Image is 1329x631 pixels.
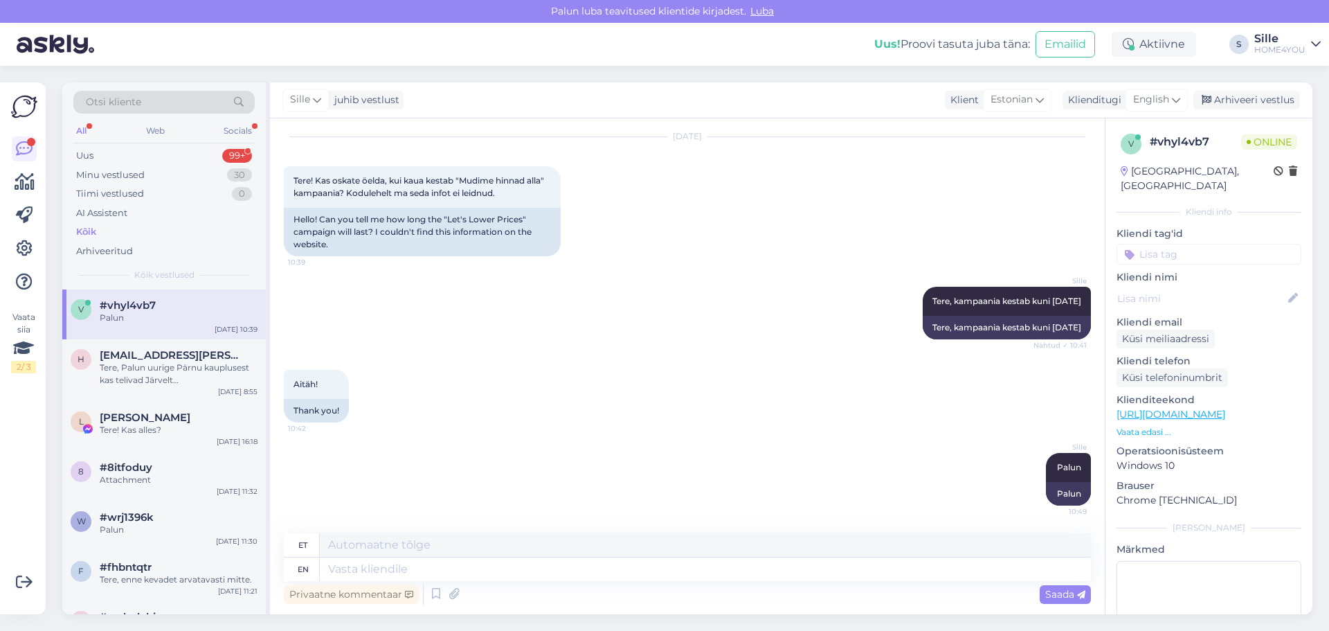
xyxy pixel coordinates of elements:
input: Lisa tag [1116,244,1301,265]
img: Askly Logo [11,94,37,120]
div: Proovi tasuta juba täna: [874,36,1030,53]
input: Lisa nimi [1117,291,1285,306]
div: Thank you! [284,399,349,423]
div: et [298,533,307,557]
span: #8itfoduy [100,461,152,474]
p: Chrome [TECHNICAL_ID] [1116,493,1301,508]
p: Operatsioonisüsteem [1116,444,1301,459]
span: Estonian [991,92,1033,107]
div: Küsi telefoninumbrit [1116,368,1228,387]
div: Tere, kampaania kestab kuni [DATE] [923,316,1091,339]
p: Klienditeekond [1116,393,1301,407]
span: hannaliisa.holm@gmail.com [100,349,244,362]
div: Arhiveeri vestlus [1193,91,1300,109]
div: All [73,122,89,140]
div: Privaatne kommentaar [284,585,419,604]
p: Kliendi telefon [1116,354,1301,368]
div: Klienditugi [1063,93,1121,107]
div: [GEOGRAPHIC_DATA], [GEOGRAPHIC_DATA] [1121,164,1274,193]
span: v [78,304,84,314]
span: Sille [1035,442,1087,452]
div: S [1229,35,1249,54]
div: 2 / 3 [11,361,36,373]
div: Arhiveeritud [76,245,133,258]
span: 10:42 [288,423,340,434]
span: L [79,416,84,427]
div: Tere! Kas alles? [100,424,257,436]
span: 8 [78,466,84,477]
div: Hello! Can you tell me how long the "Let's Lower Prices" campaign will last? I couldn't find this... [284,208,561,256]
span: #vhyl4vb7 [100,299,156,312]
b: Uus! [874,37,901,51]
p: Vaata edasi ... [1116,426,1301,438]
span: Sille [1035,276,1087,286]
div: [PERSON_NAME] [1116,522,1301,534]
a: SilleHOME4YOU [1254,33,1321,55]
div: juhib vestlust [329,93,399,107]
div: Küsi meiliaadressi [1116,330,1215,348]
div: [DATE] [284,130,1091,143]
span: Tere! Kas oskate öelda, kui kaua kestab "Mudime hinnad alla" kampaania? Kodulehelt ma seda infot ... [293,175,546,198]
p: Kliendi tag'id [1116,226,1301,241]
div: Palun [100,312,257,324]
div: Klient [945,93,979,107]
span: 10:39 [288,257,340,267]
span: Saada [1045,588,1085,601]
span: w [77,516,86,526]
span: English [1133,92,1169,107]
div: 99+ [222,149,252,163]
div: Tere, Palun uurige Pärnu kauplusest kas telivad Järvelt [GEOGRAPHIC_DATA] poodi. [100,362,257,386]
div: en [298,558,309,581]
span: f [78,566,84,576]
span: Online [1241,134,1297,150]
div: [DATE] 11:21 [218,586,257,596]
div: Tiimi vestlused [76,187,144,201]
div: [DATE] 11:32 [217,486,257,497]
div: Tere, enne kevadet arvatavasti mitte. [100,574,257,586]
div: AI Assistent [76,206,127,220]
span: #fhbntqtr [100,561,152,574]
div: Kliendi info [1116,206,1301,218]
div: [DATE] 8:55 [218,386,257,397]
div: [DATE] 11:30 [216,536,257,546]
span: h [78,354,84,364]
span: 10:49 [1035,506,1087,517]
p: Märkmed [1116,542,1301,557]
span: Liis Leesi [100,411,190,424]
span: Luba [746,5,778,17]
div: Vaata siia [11,311,36,373]
span: Nähtud ✓ 10:41 [1033,340,1087,350]
div: HOME4YOU [1254,44,1305,55]
div: Socials [221,122,255,140]
div: Sille [1254,33,1305,44]
div: [DATE] 10:39 [215,324,257,335]
span: Palun [1057,462,1081,472]
div: Palun [1046,482,1091,506]
div: 30 [227,168,252,182]
div: Web [143,122,168,140]
p: Kliendi email [1116,315,1301,330]
div: Minu vestlused [76,168,145,182]
div: # vhyl4vb7 [1150,134,1241,150]
div: [DATE] 16:18 [217,436,257,447]
span: v [1128,139,1134,149]
p: Windows 10 [1116,459,1301,473]
button: Emailid [1036,31,1095,57]
div: 0 [232,187,252,201]
p: Kliendi nimi [1116,270,1301,285]
span: Kõik vestlused [134,269,195,281]
span: Otsi kliente [86,95,141,109]
div: Attachment [100,474,257,486]
div: Uus [76,149,93,163]
span: Sille [290,92,310,107]
span: Aitäh! [293,379,318,389]
span: #sedqdxbi [100,611,156,623]
a: [URL][DOMAIN_NAME] [1116,408,1225,420]
span: Tere, kampaania kestab kuni [DATE] [932,296,1081,306]
span: #wrj1396k [100,511,154,524]
div: Aktiivne [1112,32,1196,57]
div: Palun [100,524,257,536]
p: Brauser [1116,479,1301,493]
div: Kõik [76,225,96,239]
